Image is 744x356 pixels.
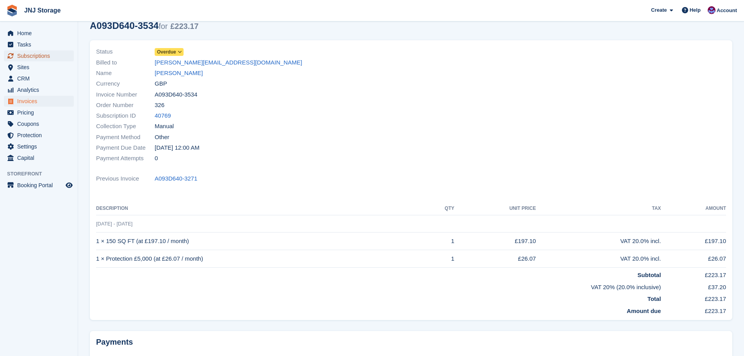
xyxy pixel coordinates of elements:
[155,90,197,99] span: A093D640-3534
[155,79,167,88] span: GBP
[96,79,155,88] span: Currency
[661,202,726,215] th: Amount
[159,22,168,30] span: for
[651,6,667,14] span: Create
[4,50,74,61] a: menu
[4,96,74,107] a: menu
[661,233,726,250] td: £197.10
[96,90,155,99] span: Invoice Number
[17,28,64,39] span: Home
[96,250,425,268] td: 1 × Protection £5,000 (at £26.07 / month)
[17,62,64,73] span: Sites
[627,308,661,314] strong: Amount due
[454,250,536,268] td: £26.07
[17,96,64,107] span: Invoices
[96,58,155,67] span: Billed to
[96,233,425,250] td: 1 × 150 SQ FT (at £197.10 / month)
[21,4,64,17] a: JNJ Storage
[717,7,737,14] span: Account
[96,174,155,183] span: Previous Invoice
[155,143,200,152] time: 2025-08-14 23:00:00 UTC
[155,174,197,183] a: A093D640-3271
[96,101,155,110] span: Order Number
[4,118,74,129] a: menu
[17,180,64,191] span: Booking Portal
[96,337,726,347] h2: Payments
[155,122,174,131] span: Manual
[4,130,74,141] a: menu
[17,118,64,129] span: Coupons
[17,73,64,84] span: CRM
[661,268,726,280] td: £223.17
[4,84,74,95] a: menu
[4,73,74,84] a: menu
[155,111,171,120] a: 40769
[155,69,203,78] a: [PERSON_NAME]
[661,280,726,292] td: £37.20
[155,47,184,56] a: Overdue
[690,6,701,14] span: Help
[64,181,74,190] a: Preview store
[425,202,455,215] th: QTY
[17,141,64,152] span: Settings
[637,272,661,278] strong: Subtotal
[7,170,78,178] span: Storefront
[536,254,661,263] div: VAT 20.0% incl.
[454,233,536,250] td: £197.10
[4,107,74,118] a: menu
[4,28,74,39] a: menu
[648,295,661,302] strong: Total
[96,47,155,56] span: Status
[17,39,64,50] span: Tasks
[454,202,536,215] th: Unit Price
[96,111,155,120] span: Subscription ID
[661,250,726,268] td: £26.07
[4,141,74,152] a: menu
[96,280,661,292] td: VAT 20% (20.0% inclusive)
[96,133,155,142] span: Payment Method
[96,122,155,131] span: Collection Type
[661,304,726,316] td: £223.17
[155,58,302,67] a: [PERSON_NAME][EMAIL_ADDRESS][DOMAIN_NAME]
[425,250,455,268] td: 1
[4,39,74,50] a: menu
[170,22,198,30] span: £223.17
[96,143,155,152] span: Payment Due Date
[6,5,18,16] img: stora-icon-8386f47178a22dfd0bd8f6a31ec36ba5ce8667c1dd55bd0f319d3a0aa187defe.svg
[155,154,158,163] span: 0
[4,180,74,191] a: menu
[17,130,64,141] span: Protection
[661,292,726,304] td: £223.17
[96,69,155,78] span: Name
[96,202,425,215] th: Description
[536,202,661,215] th: Tax
[17,50,64,61] span: Subscriptions
[4,62,74,73] a: menu
[17,107,64,118] span: Pricing
[17,152,64,163] span: Capital
[157,48,176,55] span: Overdue
[96,154,155,163] span: Payment Attempts
[536,237,661,246] div: VAT 20.0% incl.
[4,152,74,163] a: menu
[708,6,715,14] img: Jonathan Scrase
[425,233,455,250] td: 1
[90,20,198,31] div: A093D640-3534
[155,101,164,110] span: 326
[17,84,64,95] span: Analytics
[96,221,132,227] span: [DATE] - [DATE]
[155,133,169,142] span: Other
